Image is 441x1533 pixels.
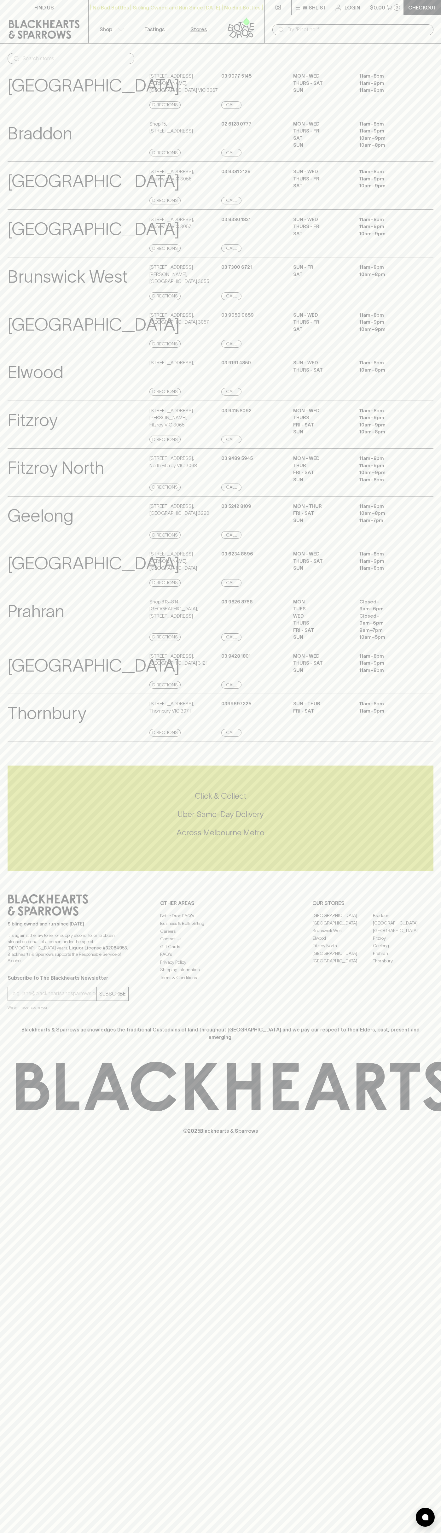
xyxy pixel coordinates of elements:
[293,264,350,271] p: SUN - FRI
[293,550,350,558] p: MON - WED
[8,921,129,927] p: Sibling owned and run since [DATE]
[221,455,253,462] p: 03 9489 5945
[221,633,241,641] a: Call
[149,729,181,737] a: Directions
[8,168,180,194] p: [GEOGRAPHIC_DATA]
[293,319,350,326] p: THURS - FRI
[149,681,181,689] a: Directions
[221,729,241,737] a: Call
[359,264,416,271] p: 11am – 8pm
[293,80,350,87] p: THURS - SAT
[293,421,350,429] p: FRI - SAT
[8,359,63,385] p: Elwood
[8,974,129,982] p: Subscribe to The Blackhearts Newsletter
[293,455,350,462] p: MON - WED
[149,598,220,620] p: Shop 813-814 [GEOGRAPHIC_DATA] , [STREET_ADDRESS]
[190,26,207,33] p: Stores
[359,605,416,613] p: 9am – 6pm
[149,216,194,230] p: [STREET_ADDRESS] , Brunswick VIC 3057
[293,271,350,278] p: SAT
[359,517,416,524] p: 11am – 7pm
[359,80,416,87] p: 11am – 9pm
[8,598,64,625] p: Prahran
[160,935,281,943] a: Contact Us
[149,312,209,326] p: [STREET_ADDRESS] , [GEOGRAPHIC_DATA] 3057
[312,919,373,927] a: [GEOGRAPHIC_DATA]
[359,319,416,326] p: 11am – 9pm
[221,579,241,587] a: Call
[23,54,129,64] input: Search stores
[293,367,350,374] p: THURS - SAT
[293,660,350,667] p: THURS - SAT
[312,927,373,935] a: Brunswick West
[359,558,416,565] p: 11am – 9pm
[293,359,350,367] p: SUN - WED
[8,1004,129,1011] p: We will never spam you
[100,26,112,33] p: Shop
[359,142,416,149] p: 10am – 8pm
[12,1026,429,1041] p: Blackhearts & Sparrows acknowledges the traditional Custodians of land throughout [GEOGRAPHIC_DAT...
[221,531,241,539] a: Call
[99,990,126,997] p: SUBSCRIBE
[221,653,251,660] p: 03 9428 1801
[8,791,433,801] h5: Click & Collect
[293,634,350,641] p: SUN
[221,436,241,443] a: Call
[8,73,180,99] p: [GEOGRAPHIC_DATA]
[8,407,58,433] p: Fitzroy
[144,26,165,33] p: Tastings
[8,120,72,147] p: Braddon
[221,244,241,252] a: Call
[69,945,127,950] strong: Liquor License #32064953
[359,312,416,319] p: 11am – 8pm
[221,681,241,689] a: Call
[359,421,416,429] p: 10am – 9pm
[8,312,180,338] p: [GEOGRAPHIC_DATA]
[221,216,251,223] p: 03 9380 1831
[149,340,181,348] a: Directions
[359,182,416,190] p: 10am – 9pm
[373,912,433,919] a: Braddon
[221,700,251,708] p: 0399697225
[8,455,104,481] p: Fitzroy North
[160,899,281,907] p: OTHER AREAS
[293,414,350,421] p: THURS
[359,708,416,715] p: 11am – 9pm
[160,958,281,966] a: Privacy Policy
[293,168,350,175] p: SUN - WED
[149,244,181,252] a: Directions
[293,627,350,634] p: FRI - SAT
[149,388,181,396] a: Directions
[359,120,416,128] p: 11am – 8pm
[373,957,433,965] a: Thornbury
[132,15,177,43] a: Tastings
[359,469,416,476] p: 10am – 9pm
[160,951,281,958] a: FAQ's
[221,312,254,319] p: 03 9050 0659
[312,899,433,907] p: OUR STORES
[293,620,350,627] p: THURS
[221,598,252,606] p: 03 9826 8768
[149,436,181,443] a: Directions
[312,935,373,942] a: Elwood
[293,517,350,524] p: SUN
[160,927,281,935] a: Careers
[293,223,350,230] p: THURS - FRI
[359,565,416,572] p: 11am – 8pm
[149,73,220,94] p: [STREET_ADDRESS][PERSON_NAME] , [GEOGRAPHIC_DATA] VIC 3067
[312,912,373,919] a: [GEOGRAPHIC_DATA]
[160,920,281,927] a: Business & Bulk Gifting
[149,149,181,156] a: Directions
[359,620,416,627] p: 9am – 6pm
[293,613,350,620] p: WED
[149,407,220,429] p: [STREET_ADDRESS][PERSON_NAME] , Fitzroy VIC 3065
[359,667,416,674] p: 11am – 8pm
[293,510,350,517] p: FRI - SAT
[396,6,398,9] p: 0
[293,312,350,319] p: SUN - WED
[359,73,416,80] p: 11am – 8pm
[293,142,350,149] p: SUN
[221,101,241,109] a: Call
[408,4,437,11] p: Checkout
[293,653,350,660] p: MON - WED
